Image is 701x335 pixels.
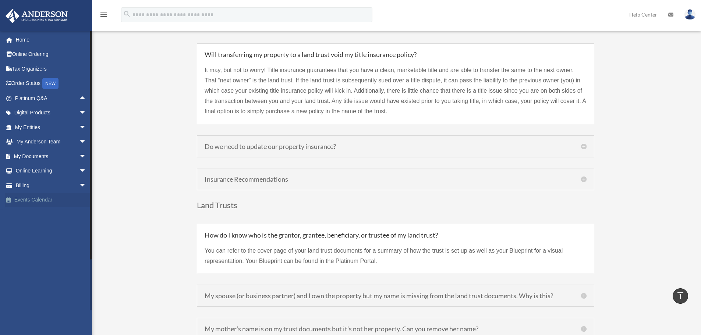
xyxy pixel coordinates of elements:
a: Order StatusNEW [5,76,98,91]
a: Online Learningarrow_drop_down [5,164,98,178]
h5: Do we need to update our property insurance? [205,143,587,150]
img: User Pic [684,9,695,20]
a: Home [5,32,98,47]
p: You can refer to the cover page of your land trust documents for a summary of how the trust is se... [205,246,587,266]
a: My Anderson Teamarrow_drop_down [5,135,98,149]
a: Tax Organizers [5,61,98,76]
a: Platinum Q&Aarrow_drop_up [5,91,98,106]
a: Events Calendar [5,193,98,207]
div: NEW [42,78,59,89]
img: Anderson Advisors Platinum Portal [3,9,70,23]
a: Online Ordering [5,47,98,62]
i: menu [99,10,108,19]
h5: Insurance Recommendations [205,176,587,182]
a: menu [99,13,108,19]
span: arrow_drop_down [79,178,94,193]
a: Billingarrow_drop_down [5,178,98,193]
span: arrow_drop_up [79,91,94,106]
h3: Land Trusts [197,201,594,213]
h5: My spouse (or business partner) and I own the property but my name is missing from the land trust... [205,292,587,299]
p: It may, but not to worry! Title insurance guarantees that you have a clean, marketable title and ... [205,65,587,117]
h5: Will transferring my property to a land trust void my title insurance policy? [205,51,587,58]
h5: How do I know who is the grantor, grantee, beneficiary, or trustee of my land trust? [205,232,587,238]
a: Digital Productsarrow_drop_down [5,106,98,120]
span: arrow_drop_down [79,149,94,164]
span: arrow_drop_down [79,106,94,121]
a: My Documentsarrow_drop_down [5,149,98,164]
i: search [123,10,131,18]
h5: My mother’s name is on my trust documents but it’s not her property. Can you remove her name? [205,325,587,332]
i: vertical_align_top [676,291,685,300]
span: arrow_drop_down [79,164,94,179]
a: vertical_align_top [673,288,688,304]
span: arrow_drop_down [79,120,94,135]
span: arrow_drop_down [79,135,94,150]
a: My Entitiesarrow_drop_down [5,120,98,135]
